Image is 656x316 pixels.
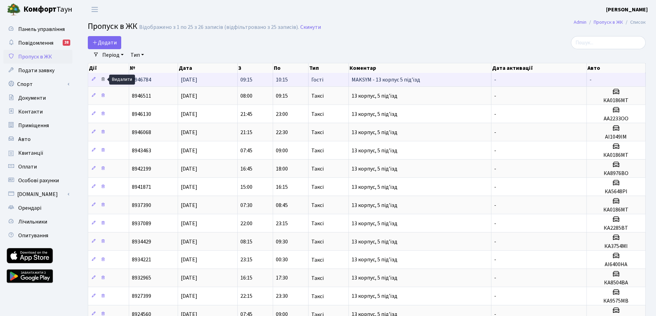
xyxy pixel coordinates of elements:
[311,221,324,226] span: Таксі
[3,105,72,119] a: Контакти
[574,19,586,26] a: Admin
[352,238,397,246] span: 13 корпус, 5 під'їзд
[88,36,121,49] a: Додати
[181,129,197,136] span: [DATE]
[3,215,72,229] a: Лічильники
[273,63,309,73] th: По
[311,166,324,172] span: Таксі
[18,232,48,239] span: Опитування
[3,201,72,215] a: Орендарі
[132,110,151,118] span: 8946130
[3,77,72,91] a: Спорт
[590,134,643,140] h5: АІ1049ІМ
[352,220,397,227] span: 13 корпус, 5 під'їзд
[18,122,49,129] span: Приміщення
[132,129,151,136] span: 8946068
[494,183,496,191] span: -
[3,187,72,201] a: [DOMAIN_NAME]
[276,129,288,136] span: 22:30
[311,77,323,83] span: Гості
[240,293,252,300] span: 22:15
[240,76,252,84] span: 09:15
[3,132,72,146] a: Авто
[311,257,324,263] span: Таксі
[109,75,135,85] div: Видалити
[240,129,252,136] span: 21:15
[309,63,349,73] th: Тип
[3,91,72,105] a: Документи
[276,274,288,282] span: 17:30
[590,243,643,250] h5: КА3754МI
[571,36,646,49] input: Пошук...
[3,119,72,132] a: Приміщення
[590,188,643,195] h5: КА5648РІ
[494,201,496,209] span: -
[18,218,47,226] span: Лічильники
[18,25,65,33] span: Панель управління
[132,293,151,300] span: 8927399
[100,49,126,61] a: Період
[494,274,496,282] span: -
[494,256,496,264] span: -
[352,110,397,118] span: 13 корпус, 5 під'їзд
[590,76,592,84] span: -
[3,50,72,64] a: Пропуск в ЖК
[352,183,397,191] span: 13 корпус, 5 під'їзд
[587,63,646,73] th: Авто
[606,6,648,13] b: [PERSON_NAME]
[23,4,72,15] span: Таун
[311,111,324,117] span: Таксі
[311,93,324,99] span: Таксі
[181,293,197,300] span: [DATE]
[300,24,321,31] a: Скинути
[18,94,46,102] span: Документи
[276,238,288,246] span: 09:30
[129,63,178,73] th: №
[590,225,643,231] h5: КА2285ВТ
[240,92,252,100] span: 08:00
[240,147,252,154] span: 07:45
[240,201,252,209] span: 07:30
[92,39,117,46] span: Додати
[352,92,397,100] span: 13 корпус, 5 під'їзд
[494,220,496,227] span: -
[240,183,252,191] span: 15:00
[276,220,288,227] span: 23:15
[494,165,496,173] span: -
[3,174,72,187] a: Особові рахунки
[276,147,288,154] span: 09:00
[23,4,56,15] b: Комфорт
[181,201,197,209] span: [DATE]
[132,274,151,282] span: 8932965
[590,116,643,122] h5: АА2233ОО
[276,110,288,118] span: 23:00
[88,63,129,73] th: Дії
[132,92,151,100] span: 8946511
[606,6,648,14] a: [PERSON_NAME]
[494,92,496,100] span: -
[563,15,656,30] nav: breadcrumb
[352,256,397,264] span: 13 корпус, 5 під'їзд
[181,256,197,264] span: [DATE]
[3,22,72,36] a: Панель управління
[181,110,197,118] span: [DATE]
[132,201,151,209] span: 8937390
[240,274,252,282] span: 16:15
[86,4,103,15] button: Переключити навігацію
[240,238,252,246] span: 08:15
[132,76,151,84] span: 8946784
[352,293,397,300] span: 13 корпус, 5 під'їзд
[18,204,41,212] span: Орендарі
[181,183,197,191] span: [DATE]
[7,3,21,17] img: logo.png
[623,19,646,26] li: Список
[240,110,252,118] span: 21:45
[240,220,252,227] span: 22:00
[132,147,151,154] span: 8943463
[3,36,72,50] a: Повідомлення38
[594,19,623,26] a: Пропуск в ЖК
[352,147,397,154] span: 13 корпус, 5 під'їзд
[311,239,324,244] span: Таксі
[352,165,397,173] span: 13 корпус, 5 під'їзд
[494,76,496,84] span: -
